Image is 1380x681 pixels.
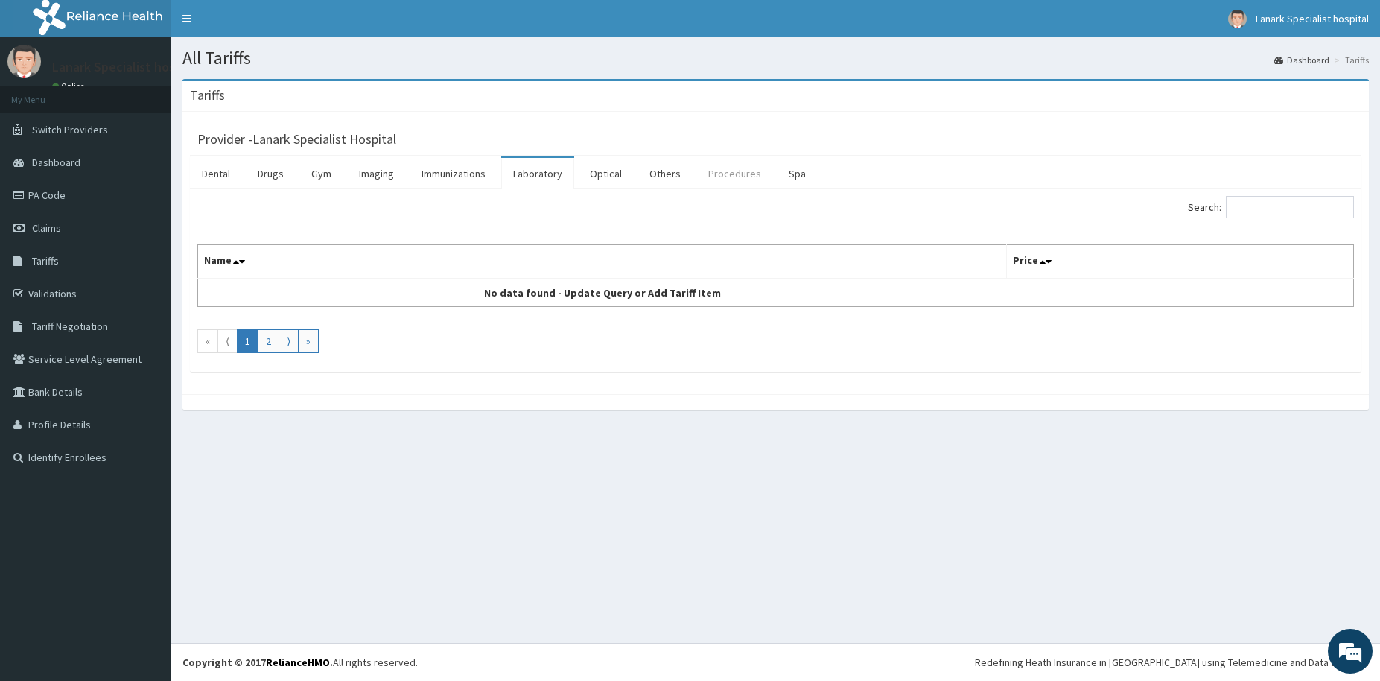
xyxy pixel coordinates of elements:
[410,158,497,189] a: Immunizations
[279,329,299,353] a: Go to next page
[28,75,60,112] img: d_794563401_company_1708531726252_794563401
[198,245,1007,279] th: Name
[1007,245,1354,279] th: Price
[578,158,634,189] a: Optical
[52,60,202,74] p: Lanark Specialist hospital
[32,254,59,267] span: Tariffs
[86,188,206,338] span: We're online!
[1228,10,1247,28] img: User Image
[777,158,818,189] a: Spa
[197,329,218,353] a: Go to first page
[171,643,1380,681] footer: All rights reserved.
[237,329,258,353] a: Go to page number 1
[32,123,108,136] span: Switch Providers
[217,329,238,353] a: Go to previous page
[182,48,1369,68] h1: All Tariffs
[299,158,343,189] a: Gym
[696,158,773,189] a: Procedures
[1188,196,1354,218] label: Search:
[197,133,396,146] h3: Provider - Lanark Specialist Hospital
[258,329,279,353] a: Go to page number 2
[637,158,693,189] a: Others
[501,158,574,189] a: Laboratory
[347,158,406,189] a: Imaging
[244,7,280,43] div: Minimize live chat window
[1274,54,1329,66] a: Dashboard
[32,156,80,169] span: Dashboard
[246,158,296,189] a: Drugs
[52,81,88,92] a: Online
[32,221,61,235] span: Claims
[1226,196,1354,218] input: Search:
[77,83,250,103] div: Chat with us now
[182,656,333,669] strong: Copyright © 2017 .
[1256,12,1369,25] span: Lanark Specialist hospital
[1331,54,1369,66] li: Tariffs
[298,329,319,353] a: Go to last page
[266,656,330,669] a: RelianceHMO
[190,158,242,189] a: Dental
[32,320,108,333] span: Tariff Negotiation
[198,279,1007,307] td: No data found - Update Query or Add Tariff Item
[190,89,225,102] h3: Tariffs
[7,407,284,459] textarea: Type your message and hit 'Enter'
[7,45,41,78] img: User Image
[975,655,1369,670] div: Redefining Heath Insurance in [GEOGRAPHIC_DATA] using Telemedicine and Data Science!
